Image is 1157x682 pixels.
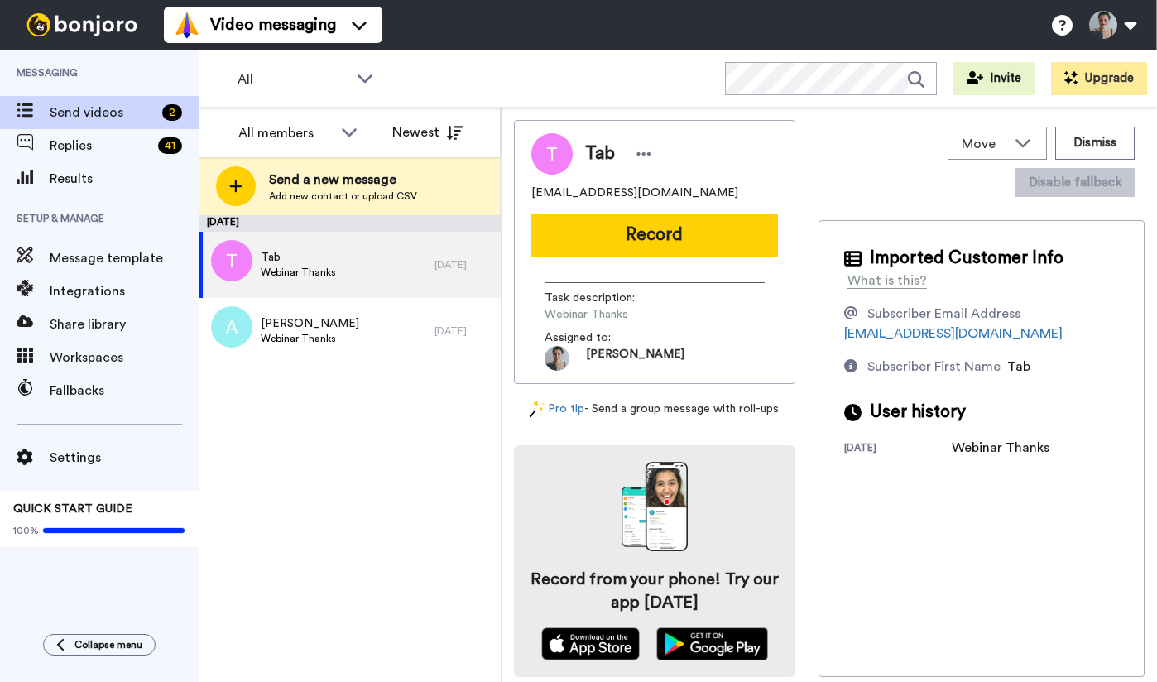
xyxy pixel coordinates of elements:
span: Tab [261,249,336,266]
div: Subscriber First Name [867,357,1001,377]
span: Webinar Thanks [261,332,359,345]
button: Newest [380,116,475,149]
span: Integrations [50,281,199,301]
span: Fallbacks [50,381,199,401]
button: Collapse menu [43,634,156,656]
img: vm-color.svg [174,12,200,38]
div: 41 [158,137,182,154]
span: QUICK START GUIDE [13,503,132,515]
span: Replies [50,136,151,156]
button: Record [531,214,778,257]
a: [EMAIL_ADDRESS][DOMAIN_NAME] [844,327,1063,340]
img: appstore [541,627,640,660]
span: Collapse menu [74,638,142,651]
span: Send videos [50,103,156,122]
div: All members [238,123,333,143]
button: Disable fallback [1015,168,1135,197]
div: [DATE] [434,258,492,271]
img: a.png [211,306,252,348]
span: Settings [50,448,199,468]
span: [EMAIL_ADDRESS][DOMAIN_NAME] [531,185,738,201]
button: Upgrade [1051,62,1147,95]
span: Message template [50,248,199,268]
span: Webinar Thanks [545,306,702,323]
span: Workspaces [50,348,199,367]
span: Tab [1007,360,1030,373]
div: [DATE] [434,324,492,338]
a: Pro tip [530,401,584,418]
h4: Record from your phone! Try our app [DATE] [530,568,779,614]
span: Tab [585,142,615,166]
img: t.png [211,240,252,281]
span: Move [962,134,1006,154]
div: [DATE] [844,441,952,458]
div: - Send a group message with roll-ups [514,401,795,418]
div: Webinar Thanks [952,438,1049,458]
span: Video messaging [210,13,336,36]
img: 7dc5c008-3cde-4eda-99d0-36e51ca06bc8-1670023651.jpg [545,346,569,371]
span: Results [50,169,199,189]
img: Image of Tab [531,133,573,175]
div: What is this? [847,271,927,291]
span: Send a new message [269,170,417,190]
span: Task description : [545,290,660,306]
span: Imported Customer Info [870,246,1063,271]
span: 100% [13,524,39,537]
img: playstore [656,627,768,660]
img: magic-wand.svg [530,401,545,418]
div: Subscriber Email Address [867,304,1020,324]
span: All [238,70,348,89]
div: 2 [162,104,182,121]
span: User history [870,400,966,425]
button: Invite [953,62,1035,95]
div: [DATE] [199,215,501,232]
span: Webinar Thanks [261,266,336,279]
span: Add new contact or upload CSV [269,190,417,203]
span: Assigned to: [545,329,660,346]
span: [PERSON_NAME] [261,315,359,332]
img: bj-logo-header-white.svg [20,13,144,36]
button: Dismiss [1055,127,1135,160]
span: [PERSON_NAME] [586,346,684,371]
span: Share library [50,315,199,334]
img: download [622,462,688,551]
